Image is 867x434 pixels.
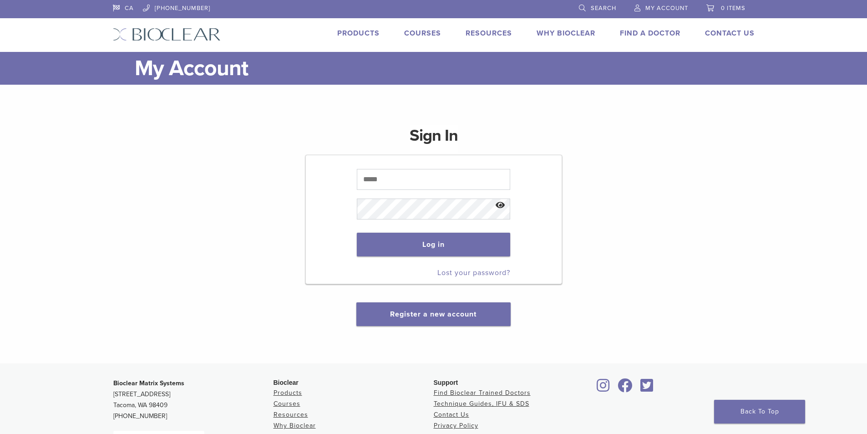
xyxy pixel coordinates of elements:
a: Resources [466,29,512,38]
a: Technique Guides, IFU & SDS [434,400,529,408]
a: Resources [274,411,308,419]
span: Support [434,379,458,386]
a: Bioclear [594,384,613,393]
a: Find Bioclear Trained Doctors [434,389,531,397]
h1: Sign In [410,125,458,154]
a: Bioclear [638,384,657,393]
button: Register a new account [356,302,510,326]
a: Courses [404,29,441,38]
a: Privacy Policy [434,422,478,429]
a: Lost your password? [437,268,510,277]
span: Search [591,5,616,12]
a: Contact Us [705,29,755,38]
a: Back To Top [714,400,805,424]
a: Bioclear [615,384,636,393]
span: Bioclear [274,379,299,386]
a: Why Bioclear [274,422,316,429]
button: Log in [357,233,510,256]
a: Courses [274,400,300,408]
h1: My Account [135,52,755,85]
button: Show password [491,194,510,217]
img: Bioclear [113,28,221,41]
p: [STREET_ADDRESS] Tacoma, WA 98409 [PHONE_NUMBER] [113,378,274,422]
a: Why Bioclear [537,29,595,38]
a: Register a new account [390,310,477,319]
a: Contact Us [434,411,469,419]
strong: Bioclear Matrix Systems [113,379,184,387]
span: My Account [645,5,688,12]
a: Products [274,389,302,397]
a: Find A Doctor [620,29,680,38]
span: 0 items [721,5,745,12]
a: Products [337,29,380,38]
